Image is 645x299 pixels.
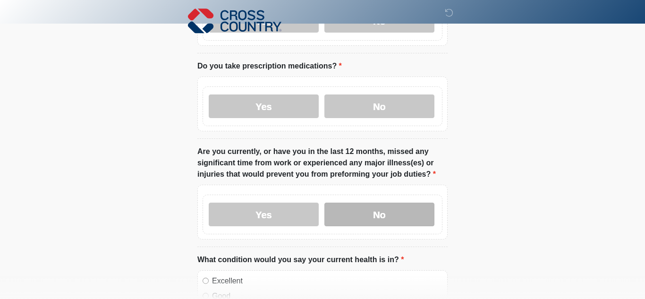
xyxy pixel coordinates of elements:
[209,203,319,226] label: Yes
[203,293,209,299] input: Good
[209,94,319,118] label: Yes
[197,146,448,180] label: Are you currently, or have you in the last 12 months, missed any significant time from work or ex...
[324,94,434,118] label: No
[324,203,434,226] label: No
[197,60,342,72] label: Do you take prescription medications?
[212,275,442,287] label: Excellent
[188,7,281,34] img: Cross Country Logo
[197,254,404,265] label: What condition would you say your current health is in?
[203,278,209,284] input: Excellent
